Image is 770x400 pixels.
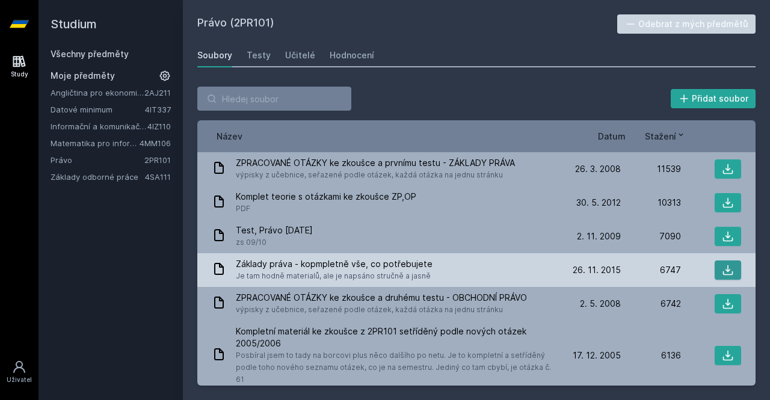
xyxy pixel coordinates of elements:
div: Uživatel [7,375,32,384]
span: 17. 12. 2005 [573,349,621,362]
span: Moje předměty [51,70,115,82]
span: zs 09/10 [236,236,313,248]
div: 11539 [621,163,681,175]
a: Základy odborné práce [51,171,145,183]
div: Hodnocení [330,49,374,61]
a: Angličtina pro ekonomická studia 1 (B2/C1) [51,87,144,99]
span: ZPRACOVANÉ OTÁZKY ke zkoušce a prvnímu testu - ZÁKLADY PRÁVA [236,157,515,169]
button: Stažení [645,130,686,143]
button: Název [217,130,242,143]
a: 4MM106 [140,138,171,148]
a: 4SA111 [145,172,171,182]
a: 2PR101 [144,155,171,165]
a: Hodnocení [330,43,374,67]
div: 6136 [621,349,681,362]
a: Informační a komunikační technologie [51,120,147,132]
div: 7090 [621,230,681,242]
span: Test, Právo [DATE] [236,224,313,236]
span: Stažení [645,130,676,143]
button: Datum [598,130,626,143]
a: 4IZ110 [147,122,171,131]
div: Učitelé [285,49,315,61]
a: Study [2,48,36,85]
a: 2AJ211 [144,88,171,97]
span: 26. 3. 2008 [575,163,621,175]
input: Hledej soubor [197,87,351,111]
span: 30. 5. 2012 [576,197,621,209]
span: Komplet teorie s otázkami ke zkoušce ZP,OP [236,191,416,203]
div: 6747 [621,264,681,276]
button: Odebrat z mých předmětů [617,14,756,34]
span: Kompletní materiál ke zkoušce z 2PR101 setříděný podle nových otázek 2005/2006 [236,325,556,349]
span: výpisky z učebnice, seřazené podle otázek, každá otázka na jednu stránku [236,304,527,316]
span: 2. 11. 2009 [577,230,621,242]
a: Soubory [197,43,232,67]
span: 26. 11. 2015 [573,264,621,276]
div: Study [11,70,28,79]
a: Testy [247,43,271,67]
a: 4IT337 [145,105,171,114]
span: Základy práva - kopmpletně vše, co potřebujete [236,258,433,270]
a: Matematika pro informatiky [51,137,140,149]
span: ZPRACOVANÉ OTÁZKY ke zkoušce a druhému testu - OBCHODNÍ PRÁVO [236,292,527,304]
span: Posbíral jsem to tady na borcovi plus něco dalšího po netu. Je to kompletní a setříděný podle toh... [236,349,556,386]
h2: Právo (2PR101) [197,14,617,34]
a: Uživatel [2,354,36,390]
a: Všechny předměty [51,49,129,59]
div: 6742 [621,298,681,310]
div: Soubory [197,49,232,61]
div: 10313 [621,197,681,209]
div: Testy [247,49,271,61]
span: 2. 5. 2008 [580,298,621,310]
a: Datové minimum [51,103,145,115]
a: Právo [51,154,144,166]
button: Přidat soubor [671,89,756,108]
a: Učitelé [285,43,315,67]
span: Je tam hodně materialů, ale je napsáno stručně a jasně [236,270,433,282]
span: výpisky z učebnice, seřazené podle otázek, každá otázka na jednu stránku [236,169,515,181]
span: PDF [236,203,416,215]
